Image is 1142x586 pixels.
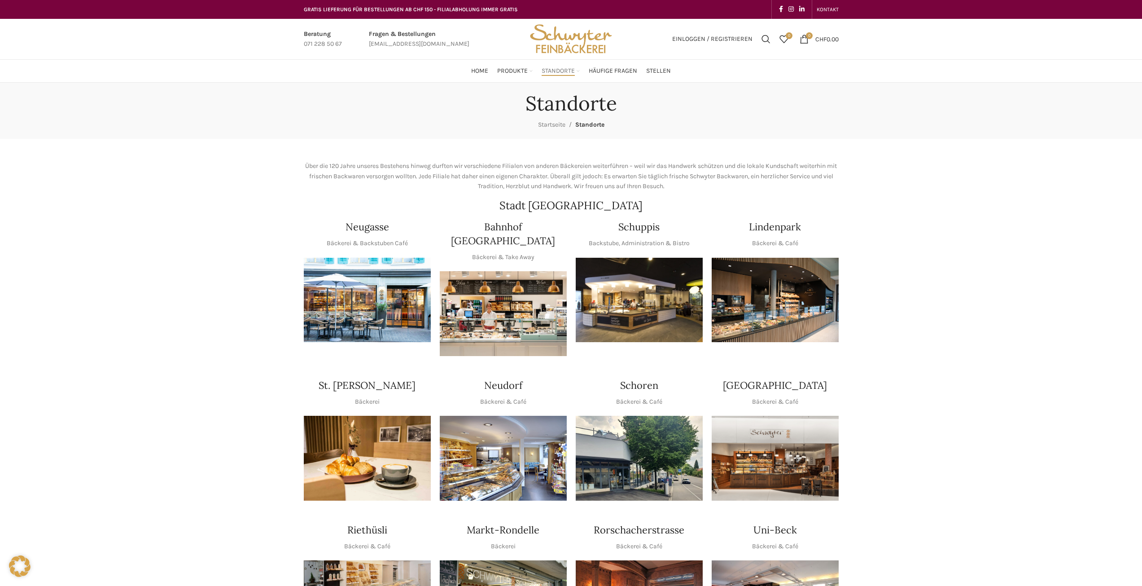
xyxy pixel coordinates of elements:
[817,0,839,18] a: KONTAKT
[712,416,839,501] img: Schwyter-1800x900
[538,121,565,128] a: Startseite
[752,542,798,551] p: Bäckerei & Café
[355,397,380,407] p: Bäckerei
[471,62,488,80] a: Home
[369,29,469,49] a: Infobox link
[304,416,431,501] div: 1 / 1
[752,397,798,407] p: Bäckerei & Café
[712,258,839,343] img: 017-e1571925257345
[749,220,801,234] h4: Lindenpark
[497,67,528,75] span: Produkte
[589,62,637,80] a: Häufige Fragen
[712,258,839,343] div: 1 / 1
[620,379,658,392] h4: Schoren
[472,252,534,262] p: Bäckerei & Take Away
[440,416,567,501] div: 1 / 1
[576,258,703,343] div: 1 / 1
[484,379,522,392] h4: Neudorf
[775,30,793,48] a: 0
[775,30,793,48] div: Meine Wunschliste
[527,35,615,42] a: Site logo
[304,258,431,343] img: Neugasse
[712,416,839,501] div: 1 / 1
[346,220,389,234] h4: Neugasse
[594,523,684,537] h4: Rorschacherstrasse
[616,397,662,407] p: Bäckerei & Café
[796,3,807,16] a: Linkedin social link
[589,67,637,75] span: Häufige Fragen
[576,416,703,501] div: 1 / 1
[815,35,827,43] span: CHF
[542,67,575,75] span: Standorte
[440,416,567,501] img: Neudorf_1
[576,258,703,343] img: 150130-Schwyter-013
[327,238,408,248] p: Bäckerei & Backstuben Café
[646,62,671,80] a: Stellen
[672,36,753,42] span: Einloggen / Registrieren
[480,397,526,407] p: Bäckerei & Café
[491,542,516,551] p: Bäckerei
[616,542,662,551] p: Bäckerei & Café
[347,523,387,537] h4: Riethüsli
[753,523,797,537] h4: Uni-Beck
[319,379,416,392] h4: St. [PERSON_NAME]
[806,32,813,39] span: 0
[618,220,660,234] h4: Schuppis
[304,29,342,49] a: Infobox link
[525,92,617,115] h1: Standorte
[786,3,796,16] a: Instagram social link
[304,200,839,211] h2: Stadt [GEOGRAPHIC_DATA]
[527,19,615,59] img: Bäckerei Schwyter
[304,6,518,13] span: GRATIS LIEFERUNG FÜR BESTELLUNGEN AB CHF 150 - FILIALABHOLUNG IMMER GRATIS
[575,121,604,128] span: Standorte
[815,35,839,43] bdi: 0.00
[344,542,390,551] p: Bäckerei & Café
[471,67,488,75] span: Home
[668,30,757,48] a: Einloggen / Registrieren
[497,62,533,80] a: Produkte
[304,161,839,191] p: Über die 120 Jahre unseres Bestehens hinweg durften wir verschiedene Filialen von anderen Bäckere...
[817,6,839,13] span: KONTAKT
[752,238,798,248] p: Bäckerei & Café
[440,271,567,356] img: Bahnhof St. Gallen
[646,67,671,75] span: Stellen
[589,238,690,248] p: Backstube, Administration & Bistro
[304,258,431,343] div: 1 / 1
[786,32,792,39] span: 0
[576,416,703,501] img: 0842cc03-b884-43c1-a0c9-0889ef9087d6 copy
[795,30,843,48] a: 0 CHF0.00
[723,379,827,392] h4: [GEOGRAPHIC_DATA]
[776,3,786,16] a: Facebook social link
[467,523,539,537] h4: Markt-Rondelle
[440,220,567,248] h4: Bahnhof [GEOGRAPHIC_DATA]
[304,416,431,501] img: schwyter-23
[542,62,580,80] a: Standorte
[299,62,843,80] div: Main navigation
[440,271,567,356] div: 1 / 1
[812,0,843,18] div: Secondary navigation
[757,30,775,48] a: Suchen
